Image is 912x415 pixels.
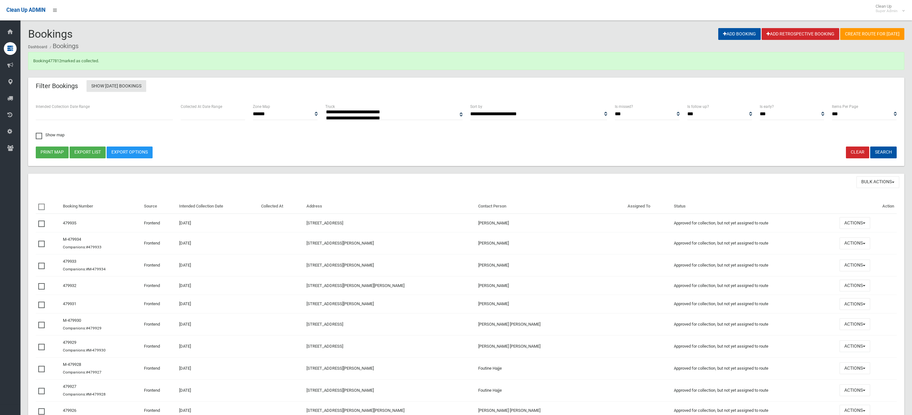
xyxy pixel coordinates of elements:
[177,276,259,295] td: [DATE]
[141,214,177,232] td: Frontend
[177,313,259,335] td: [DATE]
[177,214,259,232] td: [DATE]
[306,366,374,371] a: [STREET_ADDRESS][PERSON_NAME]
[86,245,102,249] a: #479933
[476,276,625,295] td: [PERSON_NAME]
[840,362,870,374] button: Actions
[86,326,102,330] a: #479929
[840,318,870,330] button: Actions
[63,408,76,413] a: 479926
[28,52,904,70] div: Booking marked as collected.
[671,254,837,276] td: Approved for collection, but not yet assigned to route
[306,408,404,413] a: [STREET_ADDRESS][PERSON_NAME][PERSON_NAME]
[476,214,625,232] td: [PERSON_NAME]
[306,322,343,327] a: [STREET_ADDRESS]
[48,40,79,52] li: Bookings
[671,276,837,295] td: Approved for collection, but not yet assigned to route
[70,147,106,158] button: Export list
[107,147,153,158] a: Export Options
[476,379,625,401] td: Foutine Hajje
[28,80,86,92] header: Filter Bookings
[840,298,870,310] button: Actions
[476,295,625,313] td: [PERSON_NAME]
[177,357,259,379] td: [DATE]
[141,276,177,295] td: Frontend
[671,313,837,335] td: Approved for collection, but not yet assigned to route
[476,335,625,357] td: [PERSON_NAME] [PERSON_NAME]
[872,4,904,13] span: Clean Up
[141,232,177,254] td: Frontend
[63,259,76,264] a: 479933
[306,221,343,225] a: [STREET_ADDRESS]
[36,147,69,158] button: Print map
[718,28,761,40] a: Add Booking
[63,318,81,323] a: M-479930
[671,357,837,379] td: Approved for collection, but not yet assigned to route
[306,263,374,268] a: [STREET_ADDRESS][PERSON_NAME]
[86,348,106,352] a: #M-479930
[306,344,343,349] a: [STREET_ADDRESS]
[306,301,374,306] a: [STREET_ADDRESS][PERSON_NAME]
[63,362,81,367] a: M-479928
[86,370,102,374] a: #479927
[141,379,177,401] td: Frontend
[840,28,904,40] a: Create route for [DATE]
[306,283,404,288] a: [STREET_ADDRESS][PERSON_NAME][PERSON_NAME]
[856,176,899,188] button: Bulk Actions
[762,28,839,40] a: Add Retrospective Booking
[177,199,259,214] th: Intended Collection Date
[141,199,177,214] th: Source
[476,254,625,276] td: [PERSON_NAME]
[840,384,870,396] button: Actions
[846,147,869,158] a: Clear
[141,295,177,313] td: Frontend
[476,199,625,214] th: Contact Person
[306,241,374,245] a: [STREET_ADDRESS][PERSON_NAME]
[870,147,897,158] button: Search
[476,313,625,335] td: [PERSON_NAME] [PERSON_NAME]
[48,58,61,63] a: 477812
[259,199,304,214] th: Collected At
[306,388,374,393] a: [STREET_ADDRESS][PERSON_NAME]
[304,199,476,214] th: Address
[177,335,259,357] td: [DATE]
[63,340,76,345] a: 479929
[325,103,335,110] label: Truck
[63,392,107,396] small: Companions:
[671,335,837,357] td: Approved for collection, but not yet assigned to route
[63,326,102,330] small: Companions:
[141,254,177,276] td: Frontend
[876,9,898,13] small: Super Admin
[177,379,259,401] td: [DATE]
[671,232,837,254] td: Approved for collection, but not yet assigned to route
[141,357,177,379] td: Frontend
[671,214,837,232] td: Approved for collection, but not yet assigned to route
[86,267,106,271] a: #M-479934
[840,260,870,271] button: Actions
[28,27,73,40] span: Bookings
[840,340,870,352] button: Actions
[671,295,837,313] td: Approved for collection, but not yet assigned to route
[63,245,102,249] small: Companions:
[87,80,146,92] a: Show [DATE] Bookings
[177,254,259,276] td: [DATE]
[28,45,47,49] a: Dashboard
[36,133,64,137] span: Show map
[63,384,76,389] a: 479927
[625,199,671,214] th: Assigned To
[840,280,870,291] button: Actions
[177,232,259,254] td: [DATE]
[63,370,102,374] small: Companions:
[63,221,76,225] a: 479935
[6,7,45,13] span: Clean Up ADMIN
[671,199,837,214] th: Status
[63,267,107,271] small: Companions:
[671,379,837,401] td: Approved for collection, but not yet assigned to route
[476,357,625,379] td: Foutine Hajje
[141,335,177,357] td: Frontend
[840,238,870,249] button: Actions
[63,283,76,288] a: 479932
[476,232,625,254] td: [PERSON_NAME]
[63,237,81,242] a: M-479934
[86,392,106,396] a: #M-479928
